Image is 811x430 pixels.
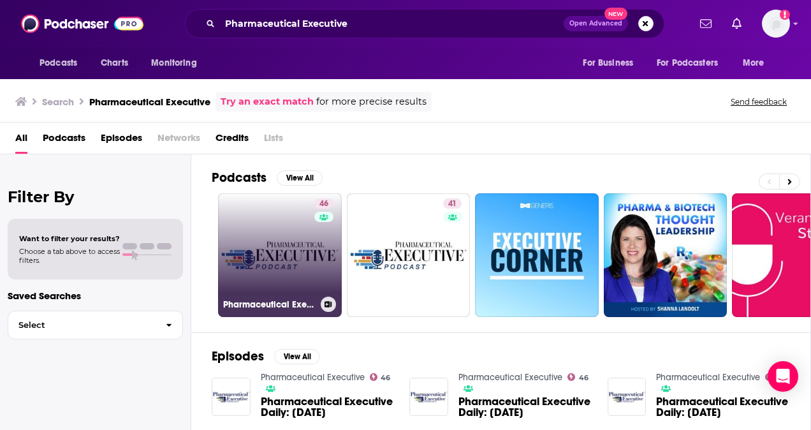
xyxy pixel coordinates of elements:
[42,96,74,108] h3: Search
[277,170,323,186] button: View All
[370,373,391,381] a: 46
[261,372,365,383] a: Pharmaceutical Executive
[656,396,790,418] span: Pharmaceutical Executive Daily: [DATE]
[734,51,780,75] button: open menu
[656,372,760,383] a: Pharmaceutical Executive
[347,193,471,317] a: 41
[583,54,633,72] span: For Business
[101,54,128,72] span: Charts
[89,96,210,108] h3: Pharmaceutical Executive
[569,20,622,27] span: Open Advanced
[212,170,323,186] a: PodcastsView All
[458,396,592,418] span: Pharmaceutical Executive Daily: [DATE]
[564,16,628,31] button: Open AdvancedNew
[212,170,267,186] h2: Podcasts
[458,372,562,383] a: Pharmaceutical Executive
[608,378,647,417] img: Pharmaceutical Executive Daily: September 8, 2025
[443,198,462,209] a: 41
[762,10,790,38] img: User Profile
[261,396,395,418] a: Pharmaceutical Executive Daily: September 8, 2025
[15,128,27,154] a: All
[220,13,564,34] input: Search podcasts, credits, & more...
[765,373,784,381] a: 41
[40,54,77,72] span: Podcasts
[762,10,790,38] button: Show profile menu
[458,396,592,418] a: Pharmaceutical Executive Daily: September 11, 2025
[381,375,390,381] span: 46
[409,378,448,417] img: Pharmaceutical Executive Daily: September 11, 2025
[19,234,120,243] span: Want to filter your results?
[216,128,249,154] a: Credits
[319,198,328,211] span: 46
[221,94,314,109] a: Try an exact match
[212,378,251,417] img: Pharmaceutical Executive Daily: September 8, 2025
[223,299,316,310] h3: Pharmaceutical Executive
[762,10,790,38] span: Logged in as Morgan16
[8,321,156,329] span: Select
[21,11,143,36] img: Podchaser - Follow, Share and Rate Podcasts
[780,10,790,20] svg: Add a profile image
[768,361,798,392] div: Open Intercom Messenger
[567,373,588,381] a: 46
[727,96,791,107] button: Send feedback
[8,290,183,302] p: Saved Searches
[695,13,717,34] a: Show notifications dropdown
[8,311,183,339] button: Select
[604,8,627,20] span: New
[579,375,588,381] span: 46
[264,128,283,154] span: Lists
[448,198,457,211] span: 41
[648,51,736,75] button: open menu
[212,348,264,364] h2: Episodes
[212,348,320,364] a: EpisodesView All
[31,51,94,75] button: open menu
[19,247,120,265] span: Choose a tab above to access filters.
[43,128,85,154] a: Podcasts
[151,54,196,72] span: Monitoring
[142,51,213,75] button: open menu
[101,128,142,154] a: Episodes
[92,51,136,75] a: Charts
[261,396,395,418] span: Pharmaceutical Executive Daily: [DATE]
[656,396,790,418] a: Pharmaceutical Executive Daily: September 8, 2025
[185,9,664,38] div: Search podcasts, credits, & more...
[218,193,342,317] a: 46Pharmaceutical Executive
[657,54,718,72] span: For Podcasters
[314,198,333,209] a: 46
[727,13,747,34] a: Show notifications dropdown
[157,128,200,154] span: Networks
[8,188,183,206] h2: Filter By
[743,54,764,72] span: More
[274,349,320,364] button: View All
[316,94,427,109] span: for more precise results
[574,51,649,75] button: open menu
